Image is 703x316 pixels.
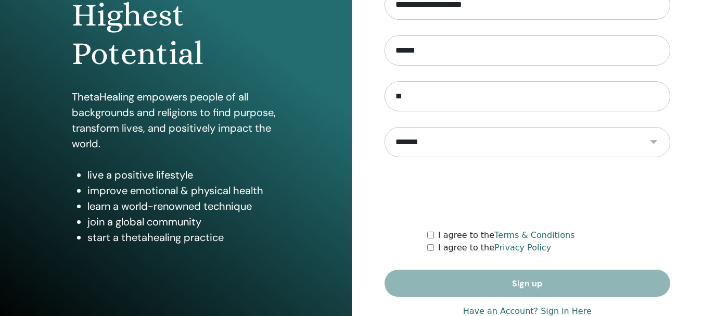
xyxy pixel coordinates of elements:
label: I agree to the [438,229,575,242]
li: start a thetahealing practice [87,230,280,245]
li: join a global community [87,214,280,230]
li: learn a world-renowned technique [87,198,280,214]
p: ThetaHealing empowers people of all backgrounds and religions to find purpose, transform lives, a... [72,89,280,151]
iframe: reCAPTCHA [448,173,606,213]
li: improve emotional & physical health [87,183,280,198]
a: Privacy Policy [494,243,551,252]
li: live a positive lifestyle [87,167,280,183]
label: I agree to the [438,242,551,254]
a: Terms & Conditions [494,230,574,240]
